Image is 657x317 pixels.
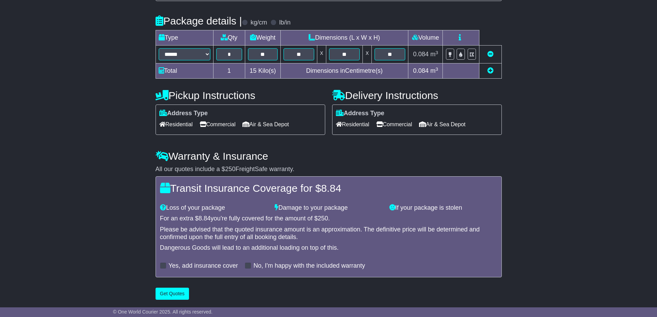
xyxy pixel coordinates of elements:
span: Air & Sea Depot [419,119,466,130]
span: © One World Courier 2025. All rights reserved. [113,309,213,315]
label: kg/cm [250,19,267,27]
h4: Pickup Instructions [156,90,325,101]
h4: Package details | [156,15,242,27]
td: x [317,46,326,63]
label: Address Type [336,110,385,117]
span: 250 [318,215,328,222]
h4: Delivery Instructions [332,90,502,101]
td: x [363,46,372,63]
span: 15 [250,67,257,74]
td: Qty [213,30,245,46]
span: 250 [225,166,236,172]
h4: Transit Insurance Coverage for $ [160,182,497,194]
sup: 3 [436,50,438,55]
label: Yes, add insurance cover [169,262,238,270]
label: lb/in [279,19,290,27]
label: No, I'm happy with the included warranty [253,262,365,270]
div: If your package is stolen [386,204,501,212]
a: Add new item [487,67,494,74]
td: Dimensions in Centimetre(s) [280,63,408,79]
div: Please be advised that the quoted insurance amount is an approximation. The definitive price will... [160,226,497,241]
span: Commercial [200,119,236,130]
sup: 3 [436,67,438,72]
span: 0.084 [413,67,429,74]
div: Loss of your package [157,204,271,212]
div: Dangerous Goods will lead to an additional loading on top of this. [160,244,497,252]
div: Damage to your package [271,204,386,212]
span: Residential [159,119,193,130]
td: Weight [245,30,281,46]
label: Address Type [159,110,208,117]
h4: Warranty & Insurance [156,150,502,162]
td: Type [156,30,213,46]
span: Air & Sea Depot [242,119,289,130]
span: 8.84 [321,182,341,194]
td: Kilo(s) [245,63,281,79]
span: m [430,51,438,58]
button: Get Quotes [156,288,189,300]
td: 1 [213,63,245,79]
div: For an extra $ you're fully covered for the amount of $ . [160,215,497,222]
td: Total [156,63,213,79]
div: All our quotes include a $ FreightSafe warranty. [156,166,502,173]
td: Dimensions (L x W x H) [280,30,408,46]
span: 0.084 [413,51,429,58]
span: m [430,67,438,74]
span: 8.84 [199,215,211,222]
a: Remove this item [487,51,494,58]
span: Residential [336,119,369,130]
span: Commercial [376,119,412,130]
td: Volume [408,30,443,46]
